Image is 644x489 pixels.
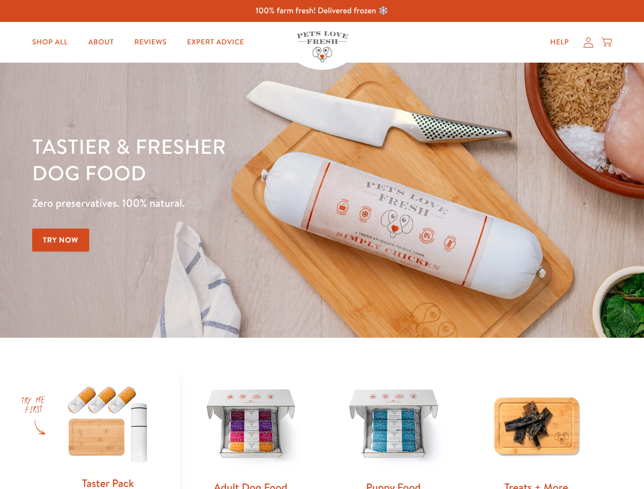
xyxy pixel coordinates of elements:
h1: Tastier & fresher dog food [32,133,419,186]
a: Reviews [126,32,174,52]
p: Zero preservatives. 100% natural. [32,194,419,212]
a: Try Now [32,229,89,252]
img: Pets Love Fresh [297,31,348,62]
a: Shop All [24,32,76,52]
a: Expert Advice [179,32,252,52]
a: About [80,32,122,52]
a: Help [542,32,577,52]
